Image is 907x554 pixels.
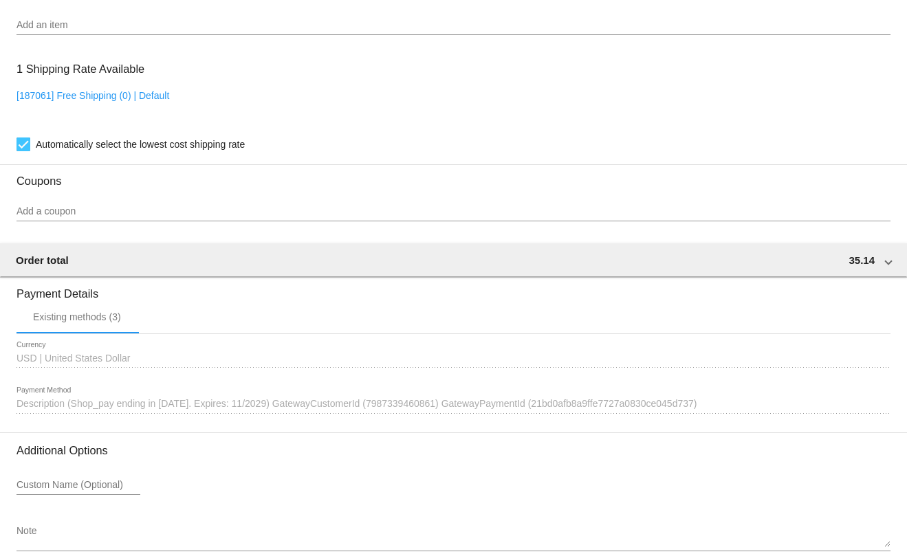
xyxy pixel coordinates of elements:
h3: Coupons [17,164,890,188]
span: Order total [16,254,69,266]
span: 35.14 [849,254,875,266]
h3: 1 Shipping Rate Available [17,54,144,84]
h3: Payment Details [17,277,890,300]
div: Existing methods (3) [33,311,121,322]
span: USD | United States Dollar [17,353,130,364]
input: Custom Name (Optional) [17,480,140,491]
input: Add an item [17,20,890,31]
span: Automatically select the lowest cost shipping rate [36,136,245,153]
span: Description (Shop_pay ending in [DATE]. Expires: 11/2029) GatewayCustomerId (7987339460861) Gatew... [17,398,697,409]
input: Add a coupon [17,206,890,217]
a: [187061] Free Shipping (0) | Default [17,90,169,101]
h3: Additional Options [17,444,890,457]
